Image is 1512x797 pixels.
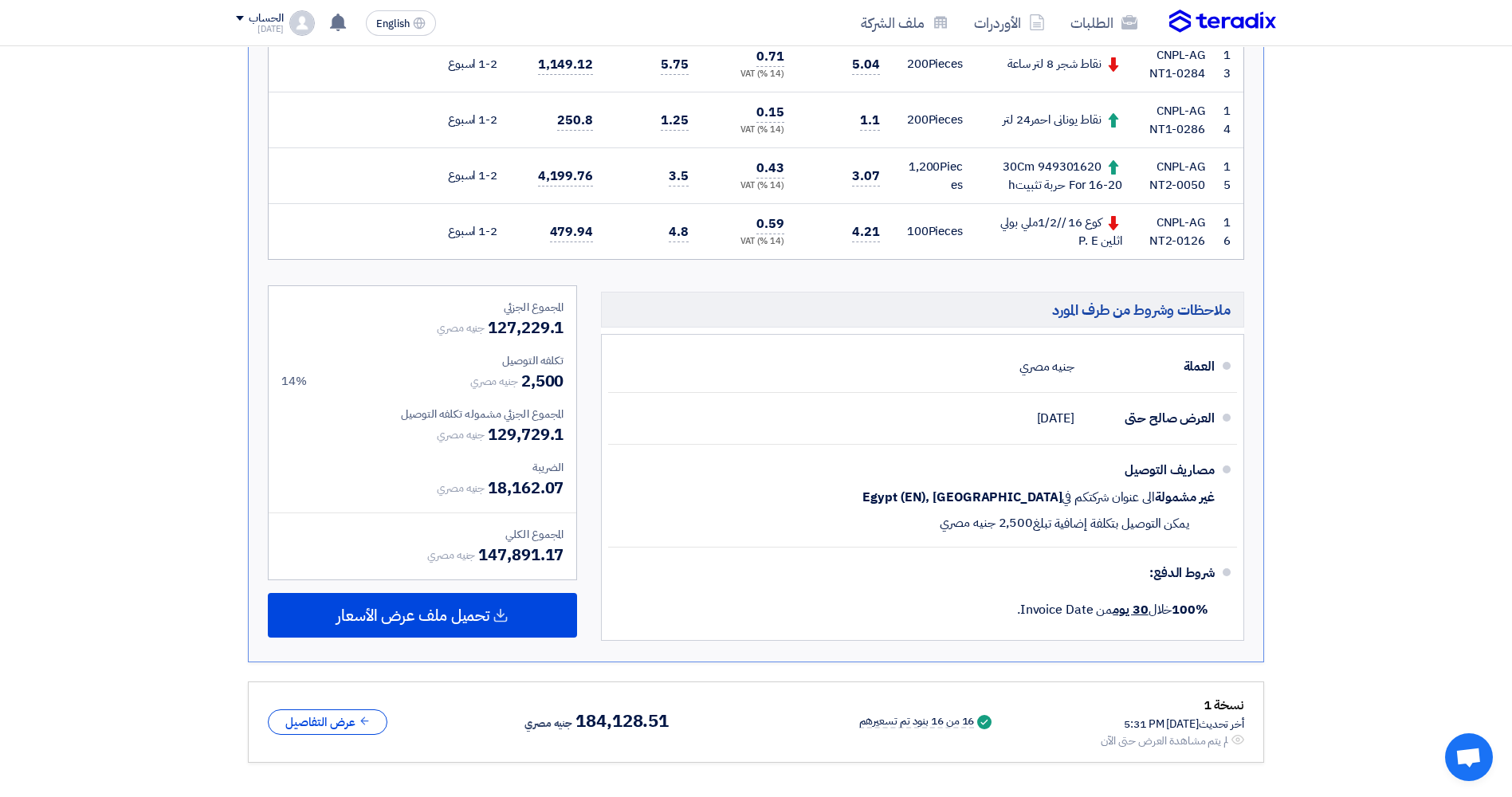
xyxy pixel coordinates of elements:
span: جنيه مصري [470,373,518,390]
span: خلال من Invoice Date. [1017,600,1208,619]
div: أخر تحديث [DATE] 5:31 PM [1101,716,1244,732]
button: عرض التفاصيل [268,709,387,736]
div: 16 من 16 بنود تم تسعيرهم [859,716,975,728]
span: 200 [907,55,929,73]
td: CNPL-AGNT1-0286 [1135,92,1218,148]
span: 100 [907,222,929,240]
span: 127,229.1 [488,316,564,340]
span: 1,149.12 [538,55,593,75]
div: المجموع الجزئي [281,299,564,316]
span: 1.1 [860,111,880,131]
div: [DATE] [236,25,283,33]
td: Pieces [893,204,976,260]
td: 14 [1218,92,1243,148]
span: جنيه مصري [524,714,572,733]
button: English [366,10,436,36]
div: شروط الدفع: [634,554,1215,592]
span: 184,128.51 [575,712,669,731]
div: 14% [281,372,307,391]
span: 3.07 [852,167,880,186]
a: الأوردرات [961,4,1058,41]
div: نقاط يونانى احمر24 لتر [988,111,1122,129]
span: غير مشمولة [1155,489,1215,505]
div: 949301620 30Cm For 16-20 حربة تثبيتh [988,158,1122,194]
span: تحميل ملف عرض الأسعار [336,608,489,622]
span: 3.5 [669,167,689,186]
td: CNPL-AGNT2-0050 [1135,148,1218,204]
a: الطلبات [1058,4,1150,41]
td: 16 [1218,204,1243,260]
div: المجموع الكلي [281,526,564,543]
div: تكلفه التوصيل [281,352,564,369]
td: Pieces [893,148,976,204]
td: 1-2 اسبوع [427,148,510,204]
div: الحساب [249,12,283,26]
span: 147,891.17 [478,543,564,567]
div: مصاريف التوصيل [1087,451,1215,489]
img: profile_test.png [289,10,315,36]
span: جنيه مصري [427,547,475,563]
span: 0.15 [756,103,784,123]
span: 479.94 [550,222,593,242]
h5: ملاحظات وشروط من طرف المورد [601,292,1244,328]
span: الى عنوان شركتكم في [1062,489,1154,505]
div: الضريبة [281,459,564,476]
span: 4,199.76 [538,167,593,186]
a: ملف الشركة [848,4,961,41]
div: Open chat [1445,733,1493,781]
span: 200 [907,111,929,128]
span: English [376,18,410,29]
span: 1.25 [661,111,689,131]
div: نقاط شجر 8 لتر ساعة [988,55,1122,73]
td: CNPL-AGNT2-0126 [1135,204,1218,260]
span: 2,500 [521,369,564,393]
span: 5.04 [852,55,880,75]
span: 129,729.1 [488,422,564,446]
span: 0.59 [756,214,784,234]
td: 13 [1218,37,1243,92]
div: لم يتم مشاهدة العرض حتى الآن [1101,732,1228,749]
div: جنيه مصري [1019,351,1074,382]
span: [DATE] [1037,410,1074,426]
span: جنيه مصري [437,480,485,497]
span: 4.21 [852,222,880,242]
span: 0.71 [756,47,784,67]
u: 30 يوم [1113,600,1148,619]
img: Teradix logo [1169,10,1276,33]
span: 1,200 [909,158,941,175]
td: CNPL-AGNT1-0284 [1135,37,1218,92]
div: المجموع الجزئي مشموله تكلفه التوصيل [281,406,564,422]
span: Egypt (EN), [GEOGRAPHIC_DATA] [862,489,1062,505]
strong: 100% [1172,600,1208,619]
div: (14 %) VAT [714,235,784,249]
div: العرض صالح حتى [1087,399,1215,438]
span: 250.8 [557,111,593,131]
div: (14 %) VAT [714,68,784,81]
span: 5.75 [661,55,689,75]
span: 4.8 [669,222,689,242]
td: 1-2 اسبوع [427,92,510,148]
span: جنيه مصري [437,426,485,443]
td: 1-2 اسبوع [427,204,510,260]
div: كوع 16 //1/2ملي بولي اثلين P. E [988,214,1122,249]
span: 18,162.07 [488,476,564,500]
div: (14 %) VAT [714,124,784,137]
td: 15 [1218,148,1243,204]
td: 1-2 اسبوع [427,37,510,92]
span: جنيه مصري [437,320,485,336]
div: (14 %) VAT [714,179,784,193]
div: نسخة 1 [1101,695,1244,716]
span: يمكن التوصيل بتكلفة إضافية تبلغ [1033,516,1189,532]
div: العملة [1087,347,1215,386]
span: 0.43 [756,159,784,179]
td: Pieces [893,92,976,148]
span: 2,500 جنيه مصري [940,515,1033,531]
td: Pieces [893,37,976,92]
